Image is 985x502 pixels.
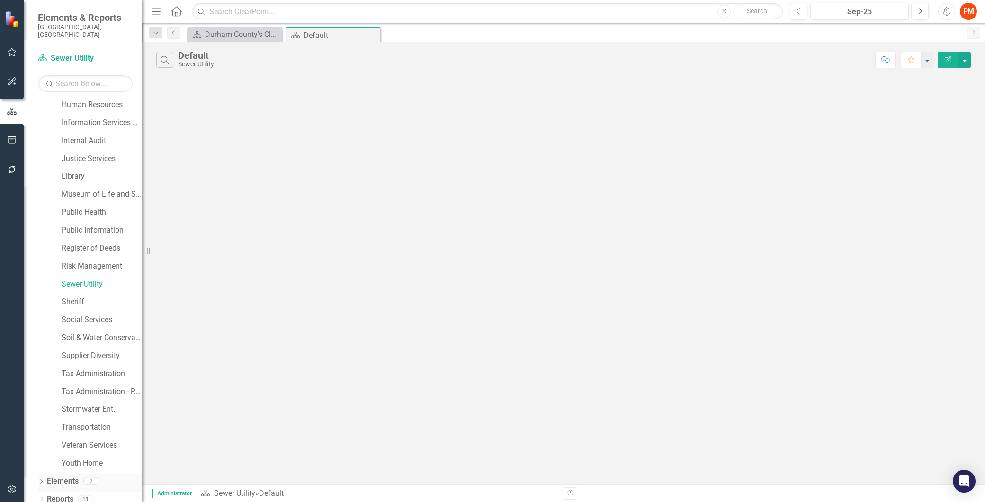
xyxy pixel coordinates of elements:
a: Transportation [62,422,142,433]
div: Sewer Utility [178,61,214,68]
a: Youth Home [62,458,142,469]
div: » [201,488,556,499]
a: Human Resources [62,99,142,110]
a: Stormwater Ent. [62,404,142,415]
input: Search Below... [38,75,133,92]
img: ClearPoint Strategy [5,11,21,27]
a: Information Services & Technology [62,117,142,128]
div: Open Intercom Messenger [953,470,976,493]
a: Elements [47,476,79,487]
div: 2 [83,477,98,485]
div: Sep-25 [814,6,905,18]
span: Elements & Reports [38,12,133,23]
a: Sewer Utility [214,489,255,498]
a: Justice Services [62,153,142,164]
small: [GEOGRAPHIC_DATA], [GEOGRAPHIC_DATA] [38,23,133,39]
a: Soil & Water Conservation [62,332,142,343]
a: Tax Administration [62,368,142,379]
a: Veteran Services [62,440,142,451]
a: Sheriff [62,296,142,307]
a: Sewer Utility [62,279,142,290]
a: Sewer Utility [38,53,133,64]
div: Default [304,29,378,41]
a: Internal Audit [62,135,142,146]
button: PM [960,3,977,20]
a: Durham County's ClearPoint Site - Performance Management [189,28,279,40]
a: Tax Administration - Revaluation [62,386,142,397]
div: Default [178,50,214,61]
a: Register of Deeds [62,243,142,254]
button: Search [733,5,780,18]
a: Supplier Diversity [62,350,142,361]
a: Public Health [62,207,142,218]
input: Search ClearPoint... [192,3,783,20]
a: Library [62,171,142,182]
button: Sep-25 [810,3,909,20]
div: Durham County's ClearPoint Site - Performance Management [205,28,279,40]
a: Social Services [62,314,142,325]
a: Risk Management [62,261,142,272]
span: Search [747,7,767,15]
a: Museum of Life and Science [62,189,142,200]
span: Administrator [152,489,196,498]
div: Default [259,489,284,498]
a: Public Information [62,225,142,236]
